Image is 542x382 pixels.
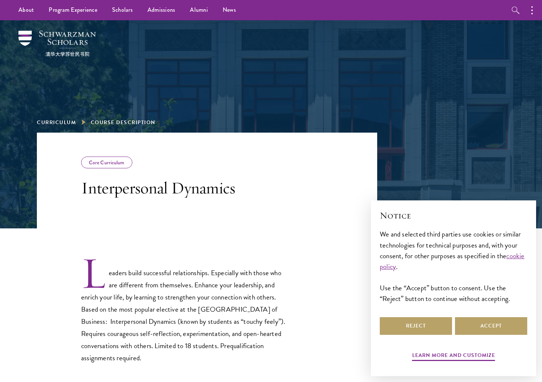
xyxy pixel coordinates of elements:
[18,31,96,56] img: Schwarzman Scholars
[81,157,132,168] div: Core Curriculum
[91,119,156,126] span: Course Description
[455,317,527,335] button: Accept
[380,317,452,335] button: Reject
[380,250,525,272] a: cookie policy
[81,178,291,198] h3: Interpersonal Dynamics
[412,351,495,362] button: Learn more and customize
[37,119,76,126] a: Curriculum
[380,209,527,222] h2: Notice
[81,256,291,364] p: Leaders build successful relationships. Especially with those who are different from themselves. ...
[380,229,527,304] div: We and selected third parties use cookies or similar technologies for technical purposes and, wit...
